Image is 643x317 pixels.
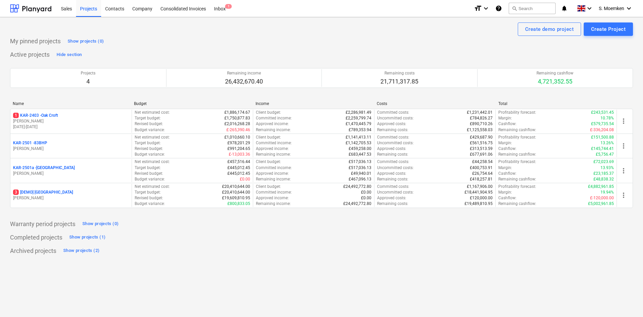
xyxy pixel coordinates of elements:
span: 1 [225,4,232,9]
p: £44,258.54 [472,159,493,165]
div: Show projects (0) [68,38,104,45]
p: Target budget : [135,140,161,146]
p: Uncommitted costs : [377,140,414,146]
p: Committed income : [256,190,292,195]
button: Show projects (0) [66,36,105,47]
p: £145,744.41 [591,146,614,152]
p: [PERSON_NAME] [13,195,129,201]
p: £5,756.47 [596,152,614,157]
p: 4,721,352.55 [537,77,573,86]
p: Archived projects [10,247,56,255]
i: keyboard_arrow_down [585,4,593,12]
p: Remaining income : [256,176,291,182]
p: [DEMO] [GEOGRAPHIC_DATA] [13,190,73,195]
p: Cashflow : [498,195,516,201]
p: Remaining income [225,70,263,76]
p: £517,036.13 [349,159,371,165]
p: 26,432,670.40 [225,77,263,86]
div: Name [13,101,129,106]
iframe: Chat Widget [610,285,643,317]
p: £313,513.59 [470,146,493,152]
p: Committed income : [256,140,292,146]
p: Remaining costs : [377,152,408,157]
p: Revised budget : [135,146,163,152]
p: £26,754.64 [472,171,493,176]
button: Show projects (0) [81,219,120,229]
p: £457,516.44 [227,159,250,165]
div: KAR-2501a -[GEOGRAPHIC_DATA][PERSON_NAME] [13,165,129,176]
span: more_vert [620,117,628,125]
p: 13.26% [600,140,614,146]
p: £18,441,904.95 [465,190,493,195]
p: £429,687.90 [470,135,493,140]
div: Costs [377,101,493,106]
div: Create demo project [525,25,574,34]
p: £-13,003.36 [229,152,250,157]
p: Approved income : [256,171,289,176]
p: Revised budget : [135,195,163,201]
p: £991,204.65 [227,146,250,152]
div: Total [498,101,614,106]
p: Committed costs : [377,135,409,140]
p: £467,096.13 [349,176,371,182]
p: £19,489,810.95 [465,201,493,207]
p: Revised budget : [135,171,163,176]
p: Profitability forecast : [498,135,536,140]
p: Approved income : [256,121,289,127]
p: Remaining cashflow : [498,201,536,207]
p: Remaining costs [380,70,418,76]
p: £683,447.53 [349,152,371,157]
div: KAR-2501 -83BHP[PERSON_NAME] [13,140,129,152]
span: 1 [13,113,19,118]
p: KAR-2403 - Oak Croft [13,113,58,118]
p: Remaining costs : [377,201,408,207]
p: £1,141,413.11 [346,135,371,140]
p: £890,710.26 [470,121,493,127]
div: Show projects (0) [82,220,119,228]
p: Budget variance : [135,152,165,157]
div: Hide section [57,51,82,59]
div: 3[DEMO] [GEOGRAPHIC_DATA][PERSON_NAME] [13,190,129,201]
p: £561,516.75 [470,140,493,146]
p: £151,500.88 [591,135,614,140]
button: Search [509,3,556,14]
p: £1,231,442.01 [467,110,493,115]
p: £789,353.94 [349,127,371,133]
p: 4 [81,77,95,86]
p: Remaining costs : [377,127,408,133]
p: Remaining income : [256,152,291,157]
p: 10.78% [600,115,614,121]
p: Budget variance : [135,127,165,133]
p: £1,167,906.00 [467,184,493,190]
i: format_size [474,4,482,12]
p: Committed costs : [377,110,409,115]
p: £1,125,558.03 [467,127,493,133]
p: [PERSON_NAME] [13,118,129,124]
p: £800,833.05 [227,201,250,207]
p: Committed income : [256,115,292,121]
i: keyboard_arrow_down [482,4,490,12]
p: Client budget : [256,184,281,190]
p: £784,826.27 [470,115,493,121]
div: Show projects (2) [63,247,99,255]
p: £978,201.29 [227,140,250,146]
div: Budget [134,101,250,106]
p: Remaining cashflow : [498,127,536,133]
p: 19.94% [600,190,614,195]
p: Client budget : [256,110,281,115]
p: Remaining cashflow : [498,176,536,182]
p: £579,735.54 [591,121,614,127]
p: Warranty period projects [10,220,75,228]
button: Show projects (2) [62,246,101,256]
p: Target budget : [135,190,161,195]
p: £-120,000.00 [590,195,614,201]
p: KAR-2501a - [GEOGRAPHIC_DATA] [13,165,75,171]
p: £1,750,877.83 [224,115,250,121]
span: more_vert [620,142,628,150]
p: Committed costs : [377,184,409,190]
div: Create Project [591,25,626,34]
p: Profitability forecast : [498,110,536,115]
p: £24,492,772.80 [343,201,371,207]
p: £48,838.32 [593,176,614,182]
p: £0.00 [361,190,371,195]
